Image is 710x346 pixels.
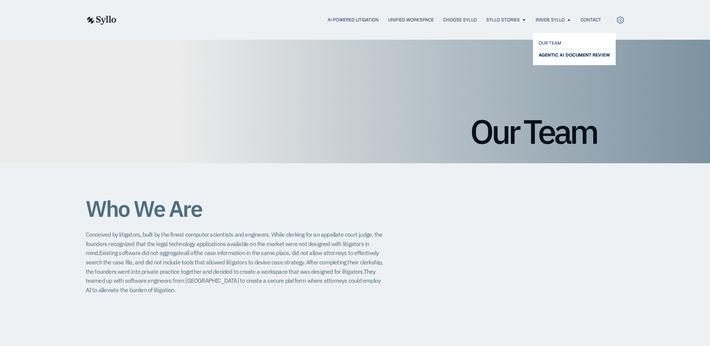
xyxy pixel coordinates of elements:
a: Inside Syllo [536,16,565,23]
nav: Menu [131,16,601,24]
a: AGENTIC AI DOCUMENT REVIEW [539,51,610,60]
span: Conceived by litigators, built by the finest computer scientists and engineers. While clerking fo... [86,231,383,257]
a: Syllo Stories [486,16,520,23]
span: OUR TEAM [539,39,561,48]
img: syllo [86,16,116,25]
a: Choose Syllo [443,16,477,23]
h1: Our Team [114,115,597,148]
h1: Who We Are [86,196,385,221]
a: Unified Workspace [388,16,434,23]
span: They teamed up with software engineers from [GEOGRAPHIC_DATA] to create a secure platform where a... [86,268,381,294]
div: Menu Toggle [131,16,601,24]
span: all of [184,249,195,257]
a: Contact [581,16,601,23]
a: AI Powered Litigation [327,16,379,23]
span: After completing their clerkship, the founders went into private practice together and decided to... [86,258,383,275]
a: OUR TEAM [539,39,610,48]
span: Existing software did not aggregate [99,249,184,257]
span: the case information in the same place, did not allow attorneys to effectively search the case fi... [86,249,379,266]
